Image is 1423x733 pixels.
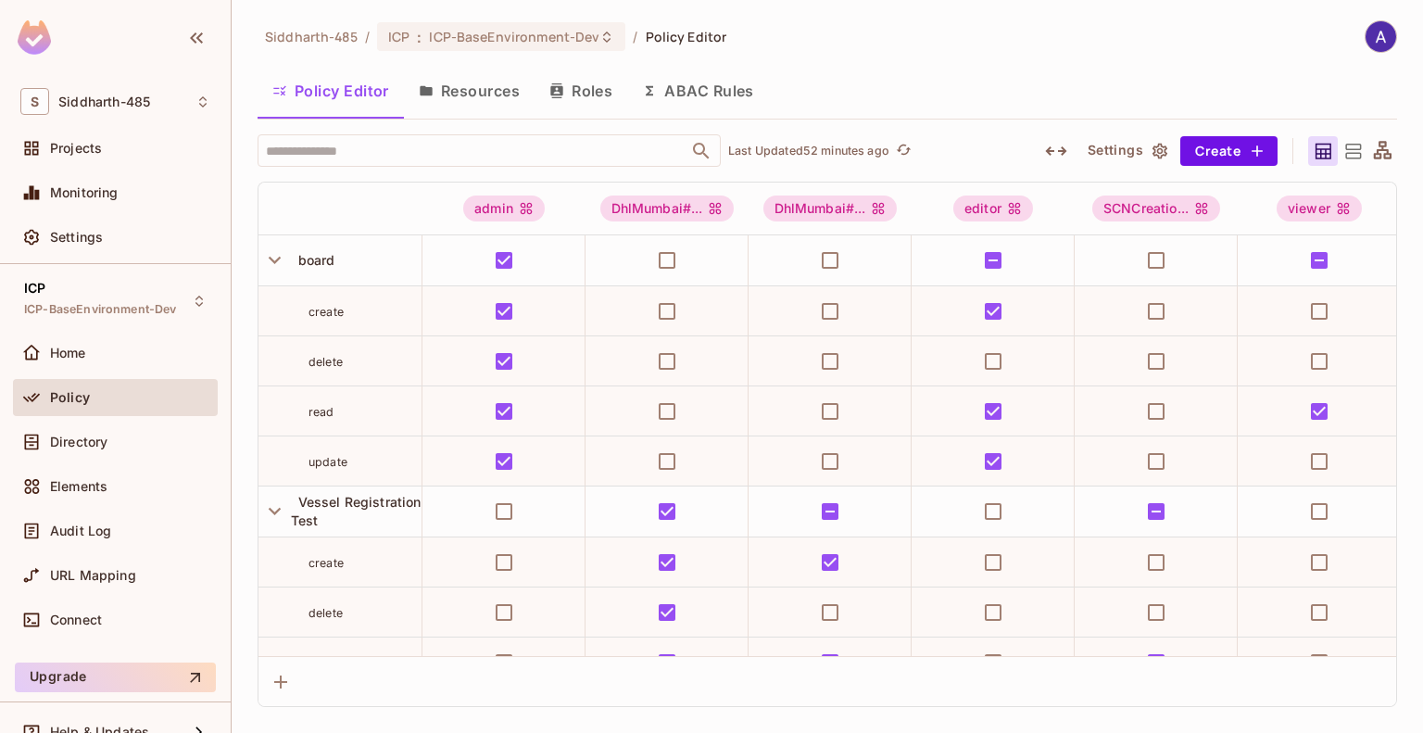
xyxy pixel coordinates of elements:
span: refresh [896,142,912,160]
li: / [633,28,637,45]
span: DhlMumbai#OrgAdmin [600,196,735,221]
div: DhlMumbai#... [600,196,735,221]
button: Roles [535,68,627,114]
span: ICP-BaseEnvironment-Dev [429,28,599,45]
span: Policy [50,390,90,405]
span: create [309,556,344,570]
div: admin [463,196,545,221]
span: Home [50,346,86,360]
li: / [365,28,370,45]
span: URL Mapping [50,568,136,583]
span: the active workspace [265,28,358,45]
span: read [309,405,334,419]
span: ICP-BaseEnvironment-Dev [24,302,176,317]
span: Audit Log [50,524,111,538]
button: Upgrade [15,663,216,692]
span: delete [309,355,343,369]
span: update [309,455,347,469]
button: ABAC Rules [627,68,769,114]
span: Workspace: Siddharth-485 [58,95,150,109]
div: editor [953,196,1033,221]
button: Create [1180,136,1278,166]
button: Open [688,138,714,164]
div: viewer [1277,196,1362,221]
span: create [309,305,344,319]
button: Resources [404,68,535,114]
button: refresh [893,140,915,162]
span: ICP [388,28,409,45]
p: Last Updated 52 minutes ago [728,144,889,158]
span: ICP [24,281,45,296]
span: read [309,656,334,670]
div: SCNCreatio... [1092,196,1220,221]
span: Elements [50,479,107,494]
span: Vessel Registration Test [291,494,422,528]
img: ASHISH SANDEY [1366,21,1396,52]
span: Policy Editor [646,28,727,45]
button: Settings [1080,136,1173,166]
span: board [291,252,335,268]
span: S [20,88,49,115]
button: Policy Editor [258,68,404,114]
span: Click to refresh data [889,140,915,162]
span: Monitoring [50,185,119,200]
span: DhlMumbai#OrgMember [763,196,898,221]
span: : [416,30,422,44]
span: delete [309,606,343,620]
img: SReyMgAAAABJRU5ErkJggg== [18,20,51,55]
span: Settings [50,230,103,245]
div: DhlMumbai#... [763,196,898,221]
span: Connect [50,613,102,627]
span: Projects [50,141,102,156]
span: SCNCreationManager [1092,196,1220,221]
span: Directory [50,435,107,449]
